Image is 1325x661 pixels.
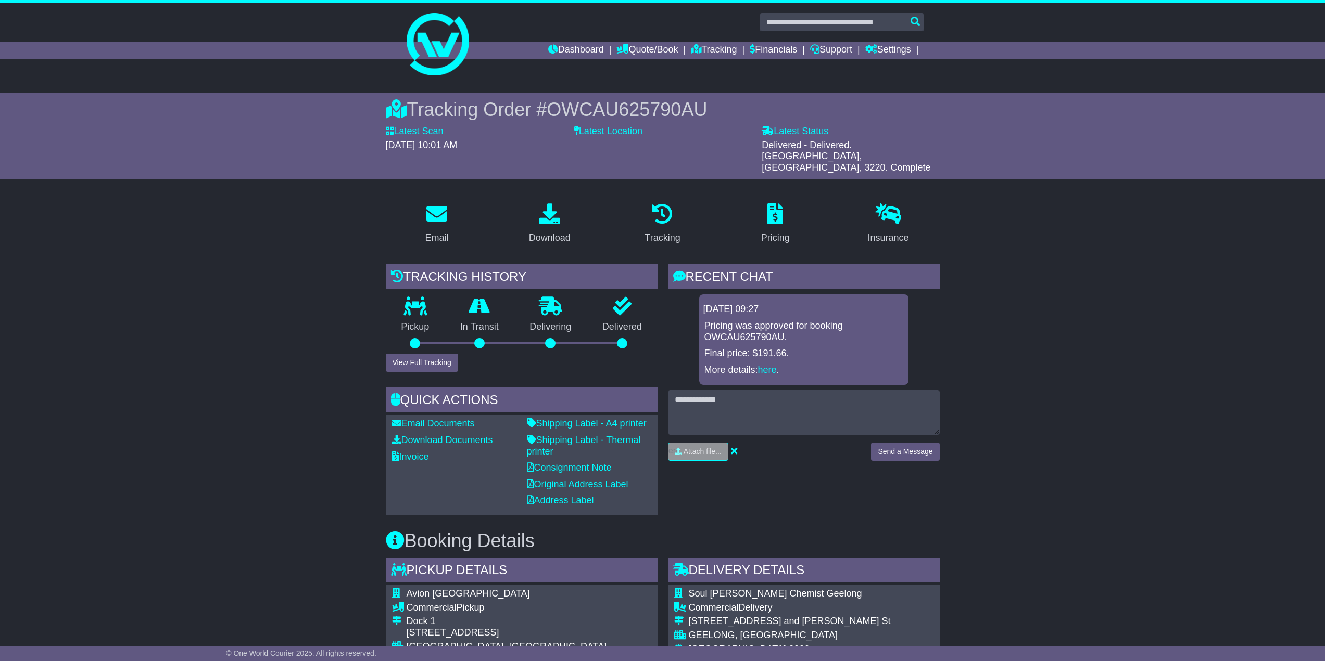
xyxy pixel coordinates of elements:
[386,387,658,416] div: Quick Actions
[871,443,939,461] button: Send a Message
[407,602,607,614] div: Pickup
[868,231,909,245] div: Insurance
[689,616,891,627] div: [STREET_ADDRESS] and [PERSON_NAME] St
[527,418,647,429] a: Shipping Label - A4 printer
[527,435,641,457] a: Shipping Label - Thermal printer
[789,644,810,654] span: 3220
[407,588,530,599] span: Avion [GEOGRAPHIC_DATA]
[529,231,571,245] div: Download
[758,365,777,375] a: here
[392,435,493,445] a: Download Documents
[810,42,852,59] a: Support
[645,231,680,245] div: Tracking
[691,42,737,59] a: Tracking
[754,200,797,249] a: Pricing
[392,451,429,462] a: Invoice
[704,320,903,343] p: Pricing was approved for booking OWCAU625790AU.
[689,588,862,599] span: Soul [PERSON_NAME] Chemist Geelong
[226,649,376,657] span: © One World Courier 2025. All rights reserved.
[548,42,604,59] a: Dashboard
[527,479,628,489] a: Original Address Label
[407,616,607,627] div: Dock 1
[407,627,607,639] div: [STREET_ADDRESS]
[689,602,891,614] div: Delivery
[386,530,940,551] h3: Booking Details
[407,602,457,613] span: Commercial
[514,321,587,333] p: Delivering
[750,42,797,59] a: Financials
[418,200,455,249] a: Email
[386,558,658,586] div: Pickup Details
[547,99,707,120] span: OWCAU625790AU
[386,321,445,333] p: Pickup
[689,630,891,641] div: GEELONG, [GEOGRAPHIC_DATA]
[587,321,658,333] p: Delivered
[386,126,444,137] label: Latest Scan
[425,231,448,245] div: Email
[703,304,904,315] div: [DATE] 09:27
[762,140,930,173] span: Delivered - Delivered. [GEOGRAPHIC_DATA], [GEOGRAPHIC_DATA], 3220. Complete
[574,126,642,137] label: Latest Location
[689,602,739,613] span: Commercial
[407,641,607,653] div: [GEOGRAPHIC_DATA], [GEOGRAPHIC_DATA]
[762,126,828,137] label: Latest Status
[638,200,687,249] a: Tracking
[386,354,458,372] button: View Full Tracking
[761,231,790,245] div: Pricing
[527,462,612,473] a: Consignment Note
[386,264,658,292] div: Tracking history
[522,200,577,249] a: Download
[704,365,903,376] p: More details: .
[861,200,916,249] a: Insurance
[668,264,940,292] div: RECENT CHAT
[668,558,940,586] div: Delivery Details
[865,42,911,59] a: Settings
[527,495,594,506] a: Address Label
[386,98,940,121] div: Tracking Order #
[386,140,458,150] span: [DATE] 10:01 AM
[689,644,786,654] span: [GEOGRAPHIC_DATA]
[445,321,514,333] p: In Transit
[616,42,678,59] a: Quote/Book
[392,418,475,429] a: Email Documents
[704,348,903,359] p: Final price: $191.66.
